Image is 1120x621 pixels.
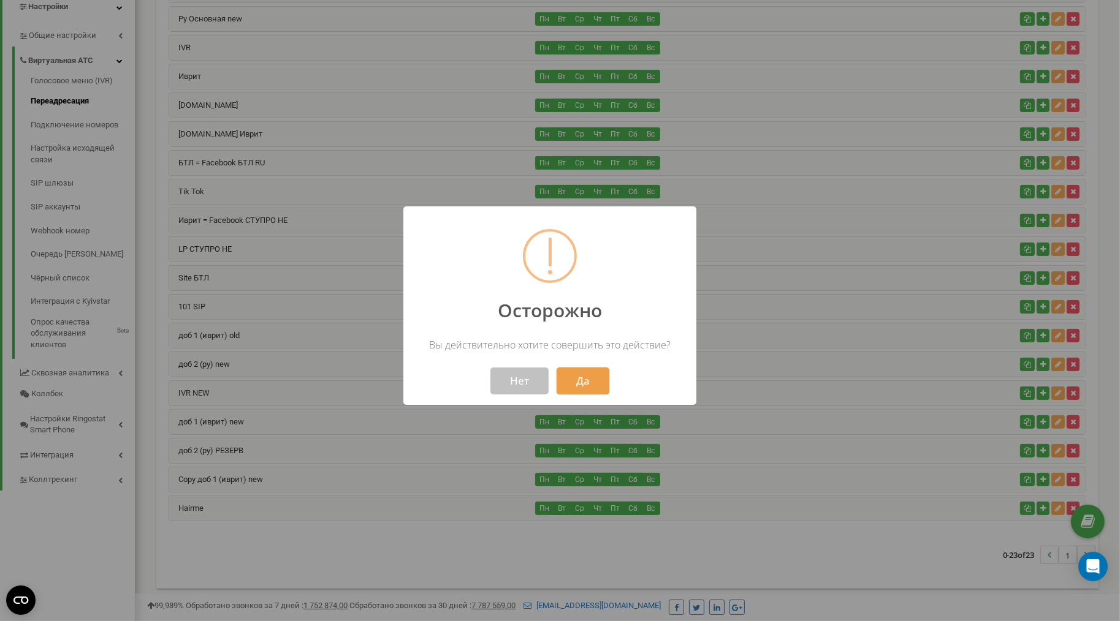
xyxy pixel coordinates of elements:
[414,298,686,323] h2: Осторожно
[1078,552,1108,581] div: Open Intercom Messenger
[6,585,36,615] button: Open CMP widget
[414,338,686,352] p: Вы действительно хотите совершить это действие?
[557,367,609,394] button: Да
[490,367,549,394] button: Нет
